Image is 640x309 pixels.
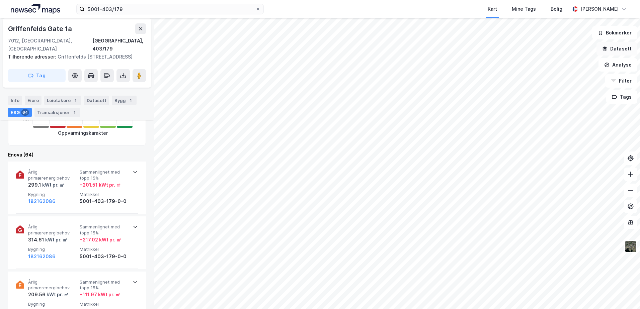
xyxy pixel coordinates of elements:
div: 1 [127,97,134,104]
div: Kontrollprogram for chat [607,277,640,309]
div: 5001-403-179-0-0 [80,197,129,205]
button: Filter [605,74,637,88]
div: Datasett [84,96,109,105]
span: Årlig primærenergibehov [28,169,77,181]
button: Tags [606,90,637,104]
span: Matrikkel [80,301,129,307]
div: Info [8,96,22,105]
span: Bygning [28,301,77,307]
span: Sammenlignet med topp 15% [80,279,129,291]
input: Søk på adresse, matrikkel, gårdeiere, leietakere eller personer [85,4,255,14]
img: 9k= [624,240,637,253]
span: Sammenlignet med topp 15% [80,224,129,236]
div: ESG [8,108,32,117]
div: 299.1 [28,181,64,189]
span: Årlig primærenergibehov [28,279,77,291]
span: Årlig primærenergibehov [28,224,77,236]
button: Tag [8,69,66,82]
div: 5001-403-179-0-0 [80,252,129,261]
div: Oppvarmingskarakter [58,129,108,137]
div: Enova (64) [8,151,146,159]
div: 1 [71,109,78,116]
button: 182162086 [28,252,56,261]
div: 7012, [GEOGRAPHIC_DATA], [GEOGRAPHIC_DATA] [8,37,92,53]
div: Eiere [25,96,42,105]
div: + 201.51 kWt pr. ㎡ [80,181,121,189]
div: Bygg [112,96,137,105]
div: kWt pr. ㎡ [44,236,67,244]
div: Transaksjoner [34,108,80,117]
div: Kart [488,5,497,13]
span: Matrikkel [80,246,129,252]
span: Bygning [28,192,77,197]
div: [GEOGRAPHIC_DATA], 403/179 [92,37,146,53]
span: Bygning [28,246,77,252]
div: Griffenfelds [STREET_ADDRESS] [8,53,141,61]
span: Sammenlignet med topp 15% [80,169,129,181]
div: + 217.02 kWt pr. ㎡ [80,236,121,244]
button: Analyse [598,58,637,72]
span: Matrikkel [80,192,129,197]
iframe: Chat Widget [607,277,640,309]
div: 1 [72,97,79,104]
div: Mine Tags [512,5,536,13]
div: + 111.97 kWt pr. ㎡ [80,291,120,299]
div: Leietakere [44,96,81,105]
div: Griffenfelds Gate 1a [8,23,73,34]
button: Datasett [596,42,637,56]
button: Bokmerker [592,26,637,39]
div: 64 [21,109,29,116]
div: [PERSON_NAME] [580,5,619,13]
div: 314.61 [28,236,67,244]
div: 209.56 [28,291,69,299]
div: Bolig [551,5,562,13]
div: kWt pr. ㎡ [41,181,64,189]
span: Tilhørende adresser: [8,54,58,60]
div: kWt pr. ㎡ [46,291,69,299]
button: 182162086 [28,197,56,205]
img: logo.a4113a55bc3d86da70a041830d287a7e.svg [11,4,60,14]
